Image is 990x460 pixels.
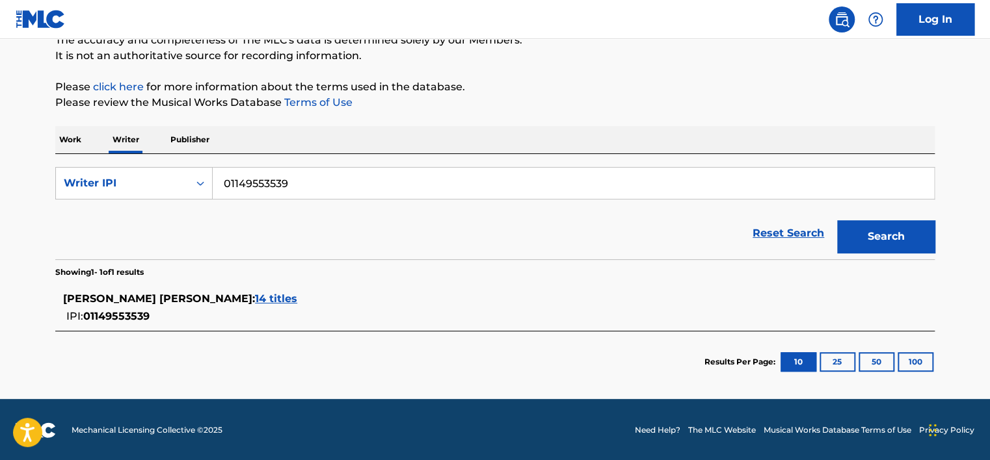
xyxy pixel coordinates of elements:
[896,3,974,36] a: Log In
[837,220,935,253] button: Search
[55,126,85,153] p: Work
[55,79,935,95] p: Please for more information about the terms used in the database.
[635,424,680,436] a: Need Help?
[55,266,144,278] p: Showing 1 - 1 of 1 results
[820,352,855,372] button: 25
[16,10,66,29] img: MLC Logo
[55,48,935,64] p: It is not an authoritative source for recording information.
[64,175,181,191] div: Writer IPI
[829,6,855,32] a: Public Search
[109,126,143,153] p: Writer
[55,167,935,259] form: Search Form
[93,81,144,93] a: click here
[72,424,222,436] span: Mechanical Licensing Collective © 2025
[16,422,56,438] img: logo
[83,310,150,322] span: 01149553539
[868,12,883,27] img: help
[919,424,974,436] a: Privacy Policy
[167,126,213,153] p: Publisher
[66,310,83,322] span: IPI:
[55,32,935,48] p: The accuracy and completeness of The MLC's data is determined solely by our Members.
[282,96,353,109] a: Terms of Use
[55,95,935,110] p: Please review the Musical Works Database
[863,6,889,32] div: Help
[746,219,831,248] a: Reset Search
[688,424,756,436] a: The MLC Website
[925,398,990,460] iframe: Chat Widget
[834,12,850,27] img: search
[898,352,933,372] button: 100
[781,352,816,372] button: 10
[255,292,297,305] span: 14 titles
[63,292,255,305] span: [PERSON_NAME] [PERSON_NAME] :
[929,411,937,450] div: Drag
[859,352,894,372] button: 50
[764,424,911,436] a: Musical Works Database Terms of Use
[704,356,779,368] p: Results Per Page:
